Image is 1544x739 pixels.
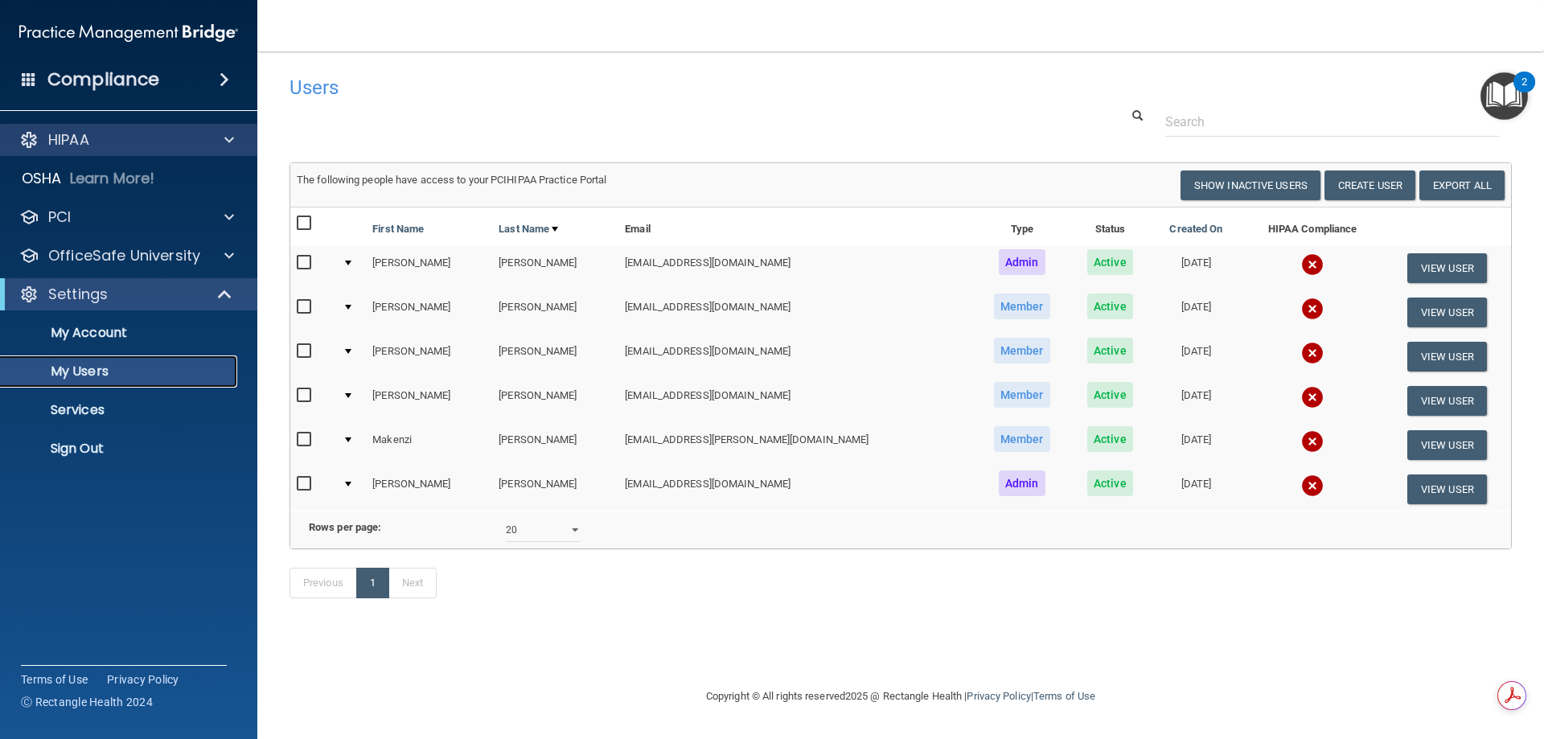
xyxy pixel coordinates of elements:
[10,363,230,380] p: My Users
[289,77,992,98] h4: Users
[309,521,381,533] b: Rows per page:
[48,130,89,150] p: HIPAA
[289,568,357,598] a: Previous
[994,382,1050,408] span: Member
[10,325,230,341] p: My Account
[1087,249,1133,275] span: Active
[1181,170,1320,200] button: Show Inactive Users
[1087,426,1133,452] span: Active
[1151,467,1242,511] td: [DATE]
[1407,298,1487,327] button: View User
[297,174,607,186] span: The following people have access to your PCIHIPAA Practice Portal
[999,470,1045,496] span: Admin
[366,335,492,379] td: [PERSON_NAME]
[107,671,179,688] a: Privacy Policy
[1151,379,1242,423] td: [DATE]
[1151,335,1242,379] td: [DATE]
[492,335,618,379] td: [PERSON_NAME]
[618,379,974,423] td: [EMAIL_ADDRESS][DOMAIN_NAME]
[1301,342,1324,364] img: cross.ca9f0e7f.svg
[356,568,389,598] a: 1
[974,207,1070,246] th: Type
[1151,290,1242,335] td: [DATE]
[1242,207,1382,246] th: HIPAA Compliance
[1407,386,1487,416] button: View User
[19,246,234,265] a: OfficeSafe University
[1419,170,1505,200] a: Export All
[1407,430,1487,460] button: View User
[22,169,62,188] p: OSHA
[1301,253,1324,276] img: cross.ca9f0e7f.svg
[1087,294,1133,319] span: Active
[1301,298,1324,320] img: cross.ca9f0e7f.svg
[1151,246,1242,290] td: [DATE]
[994,426,1050,452] span: Member
[372,220,424,239] a: First Name
[48,207,71,227] p: PCI
[47,68,159,91] h4: Compliance
[1301,386,1324,409] img: cross.ca9f0e7f.svg
[492,246,618,290] td: [PERSON_NAME]
[1087,382,1133,408] span: Active
[999,249,1045,275] span: Admin
[21,694,153,710] span: Ⓒ Rectangle Health 2024
[1407,253,1487,283] button: View User
[994,338,1050,363] span: Member
[366,423,492,467] td: Makenzi
[1169,220,1222,239] a: Created On
[1033,690,1095,702] a: Terms of Use
[19,207,234,227] a: PCI
[618,246,974,290] td: [EMAIL_ADDRESS][DOMAIN_NAME]
[994,294,1050,319] span: Member
[1407,474,1487,504] button: View User
[19,130,234,150] a: HIPAA
[48,246,200,265] p: OfficeSafe University
[492,290,618,335] td: [PERSON_NAME]
[492,379,618,423] td: [PERSON_NAME]
[1407,342,1487,372] button: View User
[607,671,1194,722] div: Copyright © All rights reserved 2025 @ Rectangle Health | |
[1151,423,1242,467] td: [DATE]
[618,335,974,379] td: [EMAIL_ADDRESS][DOMAIN_NAME]
[499,220,558,239] a: Last Name
[366,246,492,290] td: [PERSON_NAME]
[1165,107,1500,137] input: Search
[492,423,618,467] td: [PERSON_NAME]
[21,671,88,688] a: Terms of Use
[1087,338,1133,363] span: Active
[618,290,974,335] td: [EMAIL_ADDRESS][DOMAIN_NAME]
[10,402,230,418] p: Services
[618,467,974,511] td: [EMAIL_ADDRESS][DOMAIN_NAME]
[366,290,492,335] td: [PERSON_NAME]
[1480,72,1528,120] button: Open Resource Center, 2 new notifications
[1301,430,1324,453] img: cross.ca9f0e7f.svg
[1087,470,1133,496] span: Active
[366,379,492,423] td: [PERSON_NAME]
[366,467,492,511] td: [PERSON_NAME]
[19,17,238,49] img: PMB logo
[1301,474,1324,497] img: cross.ca9f0e7f.svg
[492,467,618,511] td: [PERSON_NAME]
[1070,207,1151,246] th: Status
[618,423,974,467] td: [EMAIL_ADDRESS][PERSON_NAME][DOMAIN_NAME]
[48,285,108,304] p: Settings
[70,169,155,188] p: Learn More!
[967,690,1030,702] a: Privacy Policy
[10,441,230,457] p: Sign Out
[1521,82,1527,103] div: 2
[388,568,437,598] a: Next
[1324,170,1415,200] button: Create User
[19,285,233,304] a: Settings
[618,207,974,246] th: Email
